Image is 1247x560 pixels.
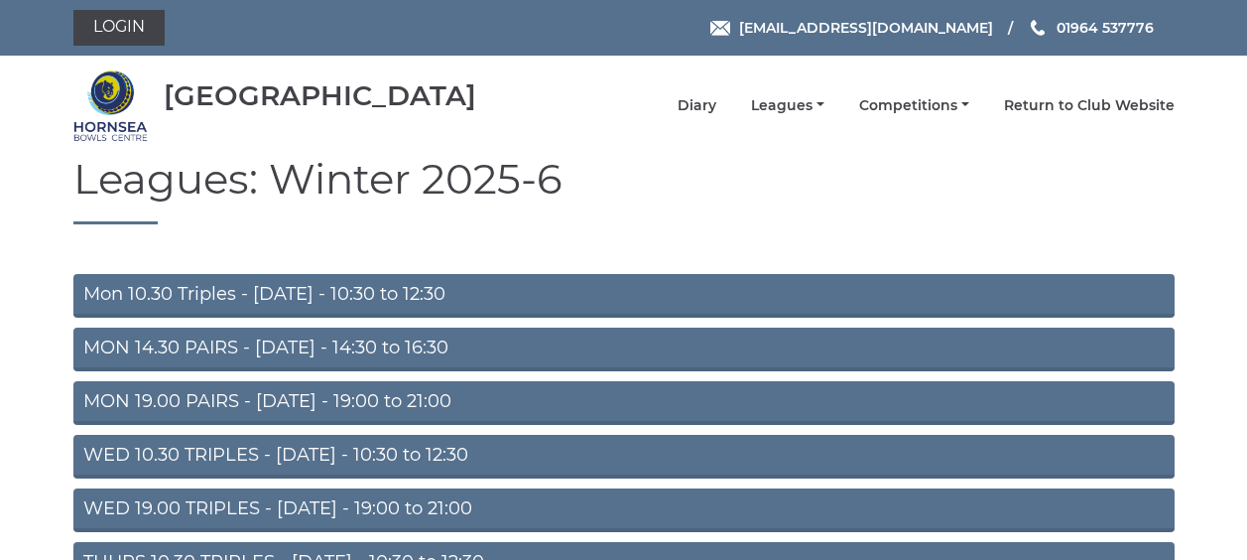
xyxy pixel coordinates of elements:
[73,274,1175,318] a: Mon 10.30 Triples - [DATE] - 10:30 to 12:30
[1028,17,1154,39] a: Phone us 01964 537776
[678,96,716,115] a: Diary
[1057,19,1154,37] span: 01964 537776
[73,381,1175,425] a: MON 19.00 PAIRS - [DATE] - 19:00 to 21:00
[1004,96,1175,115] a: Return to Club Website
[751,96,824,115] a: Leagues
[73,435,1175,479] a: WED 10.30 TRIPLES - [DATE] - 10:30 to 12:30
[1031,20,1045,36] img: Phone us
[73,10,165,46] a: Login
[73,489,1175,532] a: WED 19.00 TRIPLES - [DATE] - 19:00 to 21:00
[710,21,730,36] img: Email
[739,19,993,37] span: [EMAIL_ADDRESS][DOMAIN_NAME]
[73,156,1175,224] h1: Leagues: Winter 2025-6
[859,96,969,115] a: Competitions
[164,80,476,111] div: [GEOGRAPHIC_DATA]
[73,69,148,143] img: Hornsea Bowls Centre
[710,17,993,39] a: Email [EMAIL_ADDRESS][DOMAIN_NAME]
[73,328,1175,371] a: MON 14.30 PAIRS - [DATE] - 14:30 to 16:30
